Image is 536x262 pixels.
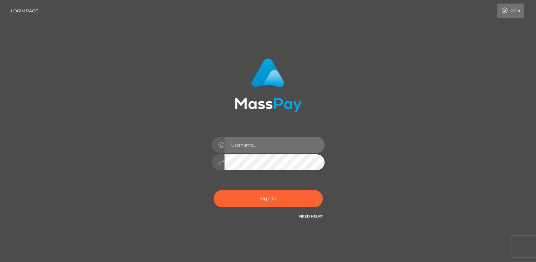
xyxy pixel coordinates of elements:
[214,190,323,207] button: Sign in
[11,4,38,18] a: Login Page
[235,58,302,112] img: MassPay Login
[224,137,325,153] input: Username...
[497,4,524,18] a: Login
[299,214,323,219] a: Need Help?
